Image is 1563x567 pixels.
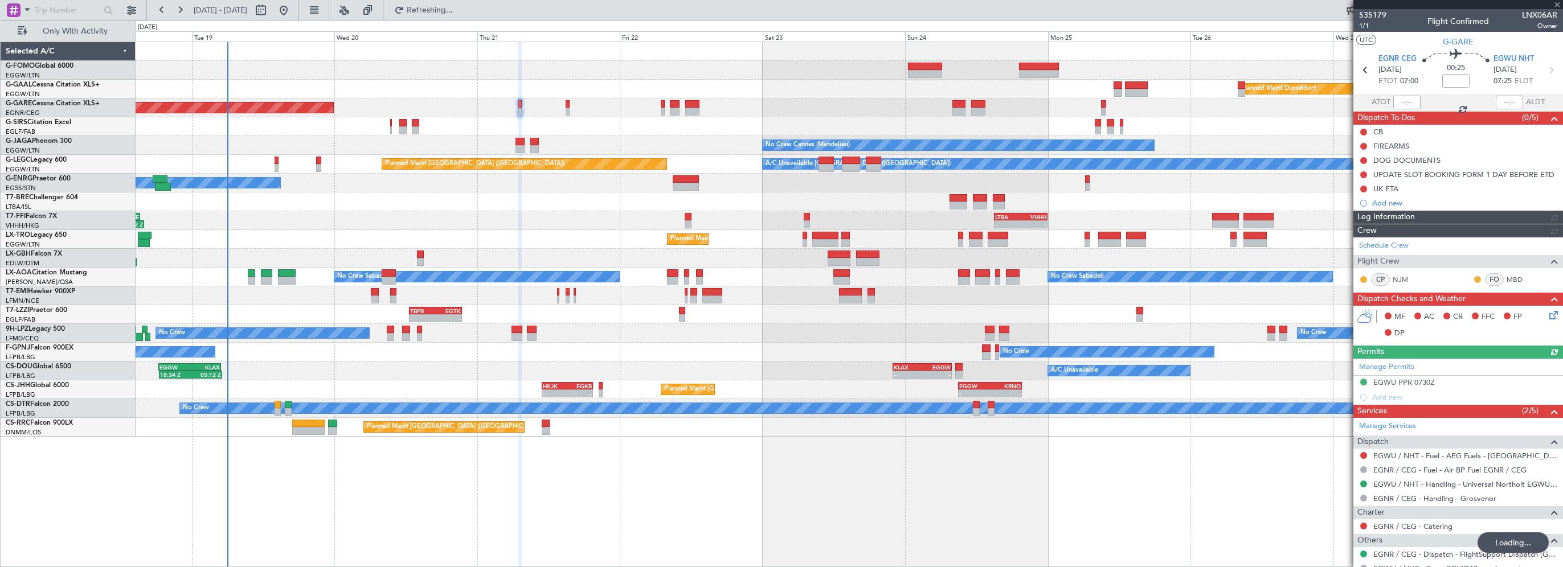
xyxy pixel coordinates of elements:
[337,268,390,285] div: No Crew Sabadell
[1522,405,1539,417] span: (2/5)
[6,175,32,182] span: G-ENRG
[6,109,40,117] a: EGNR/CEG
[6,213,57,220] a: T7-FFIFalcon 7X
[1373,521,1452,531] a: EGNR / CEG - Catering
[6,157,30,163] span: G-LEGC
[1051,362,1098,379] div: A/C Unavailable
[6,269,32,276] span: LX-AOA
[766,155,951,172] div: A/C Unavailable [GEOGRAPHIC_DATA] ([GEOGRAPHIC_DATA])
[620,31,763,42] div: Fri 22
[1394,328,1405,339] span: DP
[159,364,190,371] div: EGGW
[138,23,157,32] div: [DATE]
[6,100,100,107] a: G-GARECessna Citation XLS+
[6,90,40,98] a: EGGW/LTN
[1378,76,1397,87] span: ETOT
[1003,343,1029,360] div: No Crew
[1453,311,1463,323] span: CR
[194,5,247,15] span: [DATE] - [DATE]
[6,363,32,370] span: CS-DOU
[1048,31,1191,42] div: Mon 25
[1190,31,1333,42] div: Tue 26
[1378,54,1417,65] span: EGNR CEG
[995,213,1021,220] div: LTBA
[1373,184,1398,194] div: UK ETA
[1359,9,1386,21] span: 535179
[6,307,29,314] span: T7-LZZI
[1357,293,1466,306] span: Dispatch Checks and Weather
[6,363,71,370] a: CS-DOUGlobal 6500
[1522,112,1539,124] span: (0/5)
[922,371,951,378] div: -
[6,194,78,201] a: T7-BREChallenger 604
[1373,549,1557,559] a: EGNR / CEG - Dispatch - FlightSupport Dispatch [GEOGRAPHIC_DATA]
[543,383,567,389] div: HKJK
[670,231,850,248] div: Planned Maint [GEOGRAPHIC_DATA] ([GEOGRAPHIC_DATA])
[1373,155,1441,165] div: DOG DOCUMENTS
[1051,268,1104,285] div: No Crew Sabadell
[1357,405,1387,418] span: Services
[1372,198,1557,208] div: Add new
[1357,112,1415,125] span: Dispatch To-Dos
[1522,21,1557,31] span: Owner
[922,364,951,371] div: EGGW
[1494,64,1517,76] span: [DATE]
[6,326,28,332] span: 9H-LPZ
[959,390,990,397] div: -
[436,315,461,322] div: -
[1021,221,1046,228] div: -
[543,390,567,397] div: -
[6,81,100,88] a: G-GAALCessna Citation XLS+
[1522,9,1557,21] span: LNX06AR
[160,371,191,378] div: 18:34 Z
[6,420,30,426] span: CS-RRC
[6,119,27,126] span: G-SIRS
[6,278,73,286] a: [PERSON_NAME]/QSA
[6,138,72,145] a: G-JAGAPhenom 300
[567,390,592,397] div: -
[183,400,209,417] div: No Crew
[894,371,922,378] div: -
[6,344,73,351] a: F-GPNJFalcon 900EX
[6,63,73,69] a: G-FOMOGlobal 6000
[6,353,35,361] a: LFPB/LBG
[1359,421,1416,432] a: Manage Services
[990,383,1021,389] div: KRNO
[410,315,435,322] div: -
[6,420,73,426] a: CS-RRCFalcon 900LX
[1300,324,1327,342] div: No Crew
[995,221,1021,228] div: -
[1373,479,1557,489] a: EGWU / NHT - Handling - Universal Northolt EGWU / NHT
[6,259,39,268] a: EDLW/DTM
[6,184,36,192] a: EGSS/STN
[990,390,1021,397] div: -
[6,391,35,399] a: LFPB/LBG
[190,364,220,371] div: KLAX
[664,381,844,398] div: Planned Maint [GEOGRAPHIC_DATA] ([GEOGRAPHIC_DATA])
[385,155,564,172] div: Planned Maint [GEOGRAPHIC_DATA] ([GEOGRAPHIC_DATA])
[1359,21,1386,31] span: 1/1
[1427,15,1489,27] div: Flight Confirmed
[1526,97,1545,108] span: ALDT
[763,31,906,42] div: Sat 23
[1241,80,1316,97] div: Planned Maint Dusseldorf
[6,100,32,107] span: G-GARE
[1357,534,1382,547] span: Others
[477,31,620,42] div: Thu 21
[6,240,40,249] a: EGGW/LTN
[1372,97,1390,108] span: ATOT
[6,165,40,174] a: EGGW/LTN
[1378,64,1402,76] span: [DATE]
[1482,311,1495,323] span: FFC
[6,297,39,305] a: LFMN/NCE
[1494,76,1512,87] span: 07:25
[6,81,32,88] span: G-GAAL
[6,344,30,351] span: F-GPNJ
[6,232,30,239] span: LX-TRO
[6,157,67,163] a: G-LEGCLegacy 600
[410,307,435,314] div: TBPB
[1447,63,1465,74] span: 00:25
[6,382,69,389] a: CS-JHHGlobal 6000
[436,307,461,314] div: EGTK
[1373,494,1496,503] a: EGNR / CEG - Handling - Grosvenor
